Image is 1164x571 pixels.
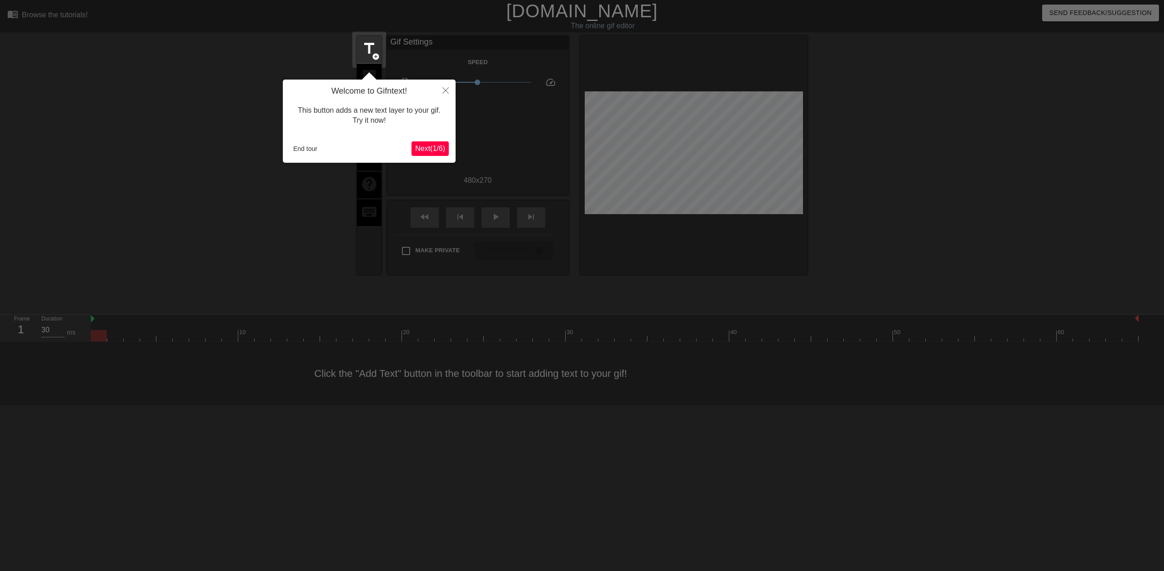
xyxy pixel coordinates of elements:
button: Next [411,141,449,156]
div: This button adds a new text layer to your gif. Try it now! [290,96,449,135]
button: Close [436,80,456,100]
span: Next ( 1 / 6 ) [415,145,445,152]
button: End tour [290,142,321,155]
h4: Welcome to Gifntext! [290,86,449,96]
